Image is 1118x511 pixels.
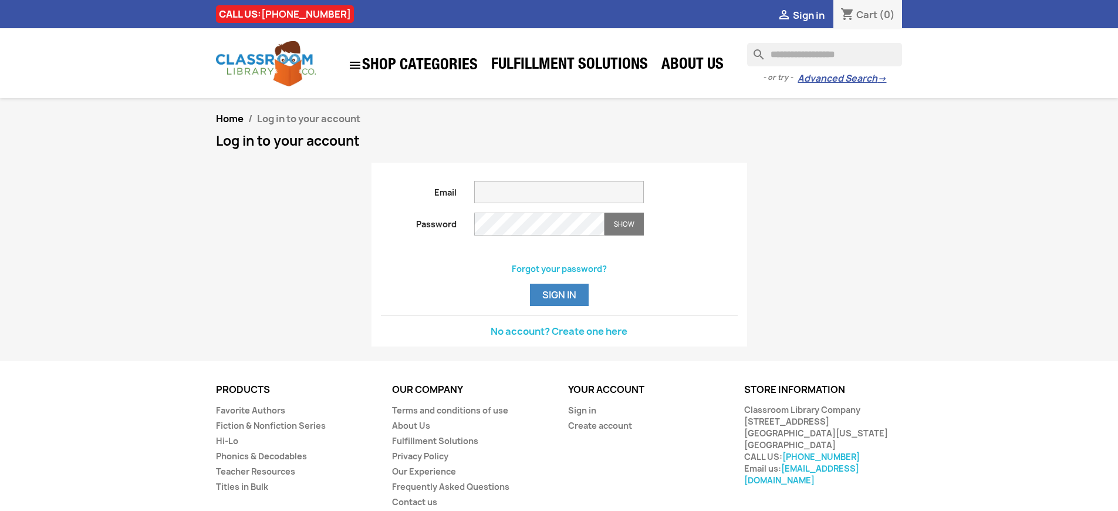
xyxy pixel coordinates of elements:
span: Log in to your account [257,112,360,125]
button: Show [604,213,644,236]
img: Classroom Library Company [216,41,316,86]
i:  [348,58,362,72]
i: shopping_cart [840,8,854,22]
span: - or try - [763,72,798,83]
a: Privacy Policy [392,451,448,462]
a: Contact us [392,496,437,507]
a: Terms and conditions of use [392,405,508,416]
label: Email [372,181,466,199]
span: Sign in [793,9,825,22]
a: Your account [568,383,644,396]
a: Forgot your password? [512,263,607,274]
a: SHOP CATEGORIES [342,52,484,78]
a: Phonics & Decodables [216,451,307,462]
a: Teacher Resources [216,466,295,477]
i: search [747,43,761,57]
a: [PHONE_NUMBER] [261,8,351,21]
a: About Us [392,420,430,431]
h1: Log in to your account [216,134,903,148]
a: Home [216,112,244,125]
p: Products [216,385,374,395]
a: [PHONE_NUMBER] [782,451,860,462]
a: Hi-Lo [216,435,238,446]
a: Advanced Search→ [798,73,886,85]
p: Our company [392,385,550,395]
a:  Sign in [777,9,825,22]
a: [EMAIL_ADDRESS][DOMAIN_NAME] [744,463,859,486]
i:  [777,9,791,23]
a: Favorite Authors [216,405,285,416]
a: Sign in [568,405,596,416]
a: About Us [656,54,729,78]
a: Create account [568,420,632,431]
p: Store information [744,385,903,395]
input: Search [747,43,902,66]
span: (0) [879,8,895,21]
div: CALL US: [216,5,354,23]
a: Fulfillment Solutions [392,435,478,446]
span: Cart [856,8,877,21]
a: Titles in Bulk [216,481,268,492]
button: Sign in [530,284,589,306]
input: Password input [474,213,604,236]
div: Classroom Library Company [STREET_ADDRESS] [GEOGRAPHIC_DATA][US_STATE] [GEOGRAPHIC_DATA] CALL US:... [744,404,903,486]
a: No account? Create one here [491,325,627,338]
label: Password [372,213,466,230]
a: Fiction & Nonfiction Series [216,420,326,431]
a: Our Experience [392,466,456,477]
a: Frequently Asked Questions [392,481,509,492]
span: → [877,73,886,85]
a: Fulfillment Solutions [485,54,654,78]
